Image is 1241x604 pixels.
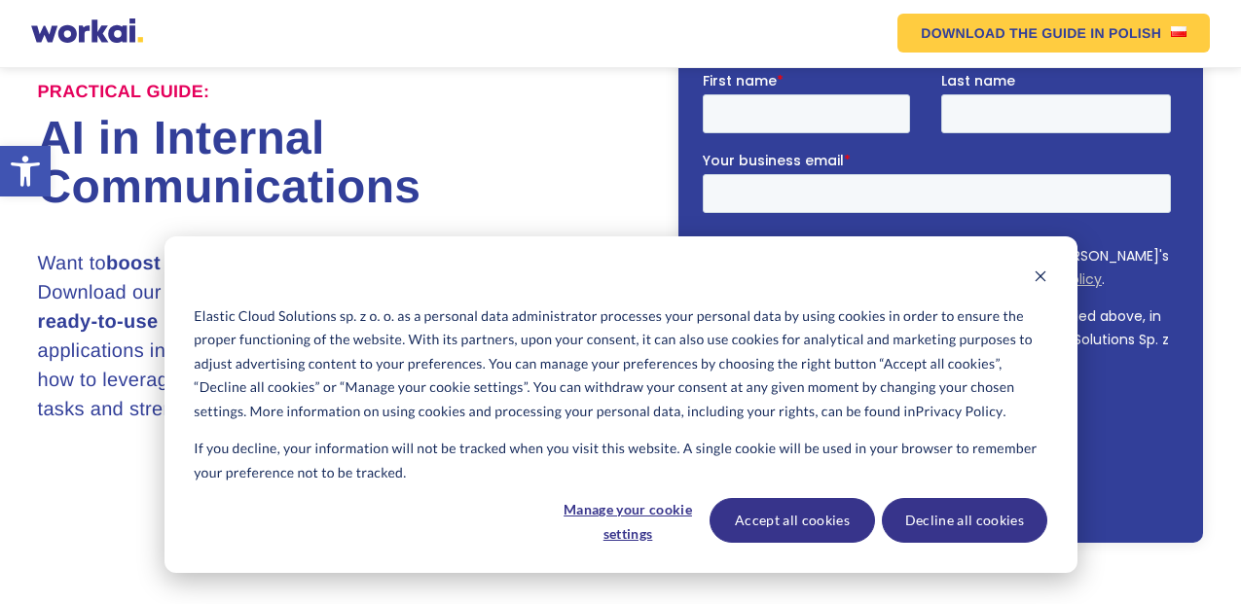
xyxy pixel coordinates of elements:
h1: AI in Internal Communications [38,115,621,212]
a: DOWNLOAD THE GUIDEIN POLISHUS flag [897,14,1210,53]
label: Practical Guide: [38,82,210,103]
em: DOWNLOAD THE GUIDE [921,26,1086,40]
h3: Want to ? Download our practical ebook packed with of AI applications in internal communication. ... [38,249,563,424]
iframe: Form 0 [703,71,1179,507]
p: If you decline, your information will not be tracked when you visit this website. A single cookie... [194,437,1046,484]
div: Cookie banner [164,236,1077,573]
a: Privacy Policy [916,400,1004,424]
button: Manage your cookie settings [553,498,703,543]
strong: boost employee efficiency and engagement [106,253,522,274]
img: US flag [1171,26,1186,37]
button: Accept all cookies [710,498,875,543]
button: Decline all cookies [882,498,1047,543]
button: Dismiss cookie banner [1034,266,1047,291]
p: Elastic Cloud Solutions sp. z o. o. as a personal data administrator processes your personal data... [194,304,1046,424]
